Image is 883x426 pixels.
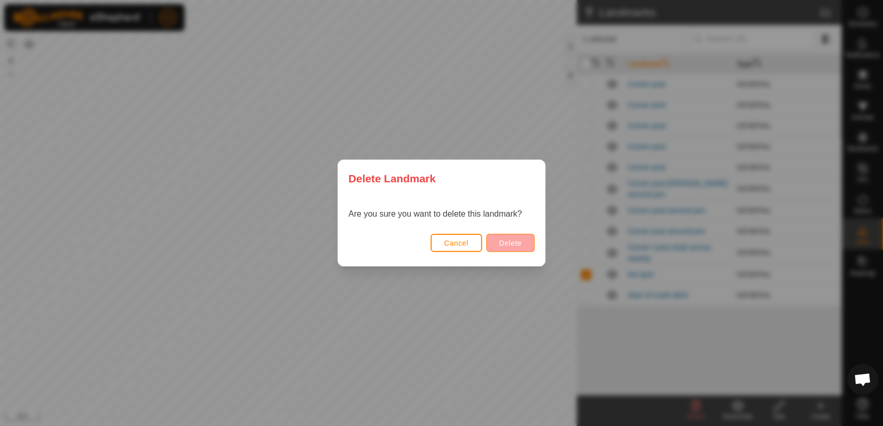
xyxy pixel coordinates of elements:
[444,239,469,247] span: Cancel
[486,234,535,252] button: Delete
[348,170,436,187] span: Delete Landmark
[431,234,482,252] button: Cancel
[499,239,522,247] span: Delete
[847,364,878,395] div: Open chat
[348,209,522,218] span: Are you sure you want to delete this landmark?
